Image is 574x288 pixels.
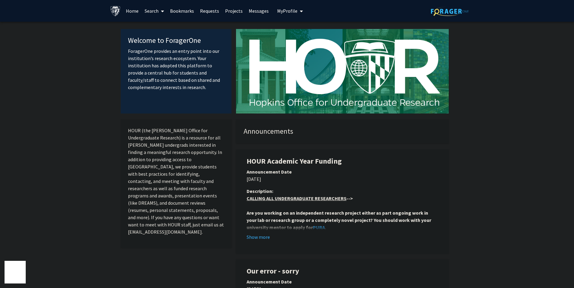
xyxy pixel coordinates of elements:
[247,209,438,231] p: .
[128,47,225,91] p: ForagerOne provides an entry point into our institution’s research ecosystem. Your institution ha...
[197,0,222,21] a: Requests
[247,187,438,195] div: Description:
[247,157,438,166] h1: HOUR Academic Year Funding
[247,267,438,276] h1: Our error - sorry
[247,278,438,285] div: Announcement Date
[110,6,121,16] img: Johns Hopkins University Logo
[222,0,246,21] a: Projects
[142,0,167,21] a: Search
[247,195,346,201] u: CALLING ALL UNDERGRADUATE RESEARCHERS
[277,8,297,14] span: My Profile
[247,233,270,241] button: Show more
[5,261,26,283] iframe: Chat
[247,168,438,175] div: Announcement Date
[431,7,469,16] img: ForagerOne Logo
[128,36,225,45] h4: Welcome to ForagerOne
[313,224,325,230] a: PURA
[236,29,449,114] img: Cover Image
[244,127,441,136] h4: Announcements
[247,210,432,230] strong: Are you working on an independent research project either as part ongoing work in your lab or res...
[128,127,225,235] p: HOUR (the [PERSON_NAME] Office for Undergraduate Research) is a resource for all [PERSON_NAME] un...
[246,0,272,21] a: Messages
[167,0,197,21] a: Bookmarks
[123,0,142,21] a: Home
[247,175,438,183] p: [DATE]
[247,195,353,201] strong: -->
